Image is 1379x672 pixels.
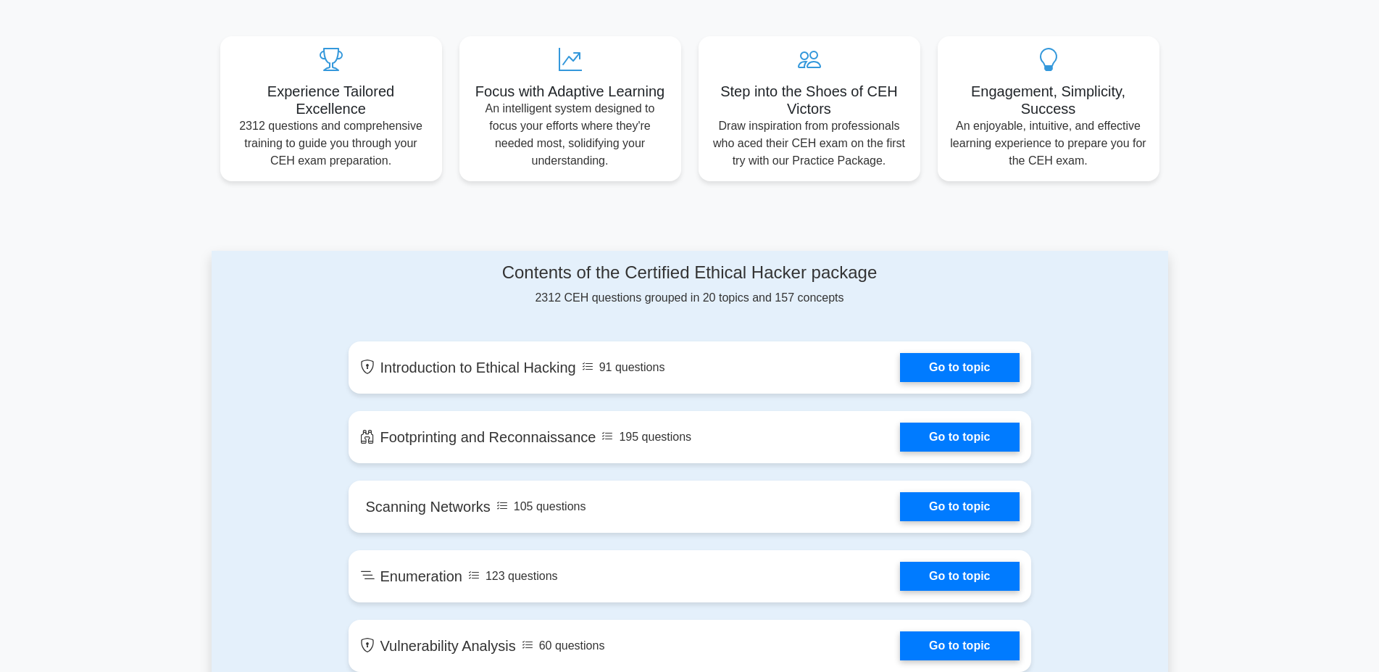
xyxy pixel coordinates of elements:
div: 2312 CEH questions grouped in 20 topics and 157 concepts [349,262,1031,307]
a: Go to topic [900,562,1019,591]
a: Go to topic [900,353,1019,382]
a: Go to topic [900,492,1019,521]
h5: Experience Tailored Excellence [232,83,430,117]
p: Draw inspiration from professionals who aced their CEH exam on the first try with our Practice Pa... [710,117,909,170]
h5: Focus with Adaptive Learning [471,83,670,100]
p: An intelligent system designed to focus your efforts where they're needed most, solidifying your ... [471,100,670,170]
a: Go to topic [900,631,1019,660]
p: An enjoyable, intuitive, and effective learning experience to prepare you for the CEH exam. [949,117,1148,170]
h4: Contents of the Certified Ethical Hacker package [349,262,1031,283]
a: Go to topic [900,423,1019,452]
h5: Step into the Shoes of CEH Victors [710,83,909,117]
h5: Engagement, Simplicity, Success [949,83,1148,117]
p: 2312 questions and comprehensive training to guide you through your CEH exam preparation. [232,117,430,170]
